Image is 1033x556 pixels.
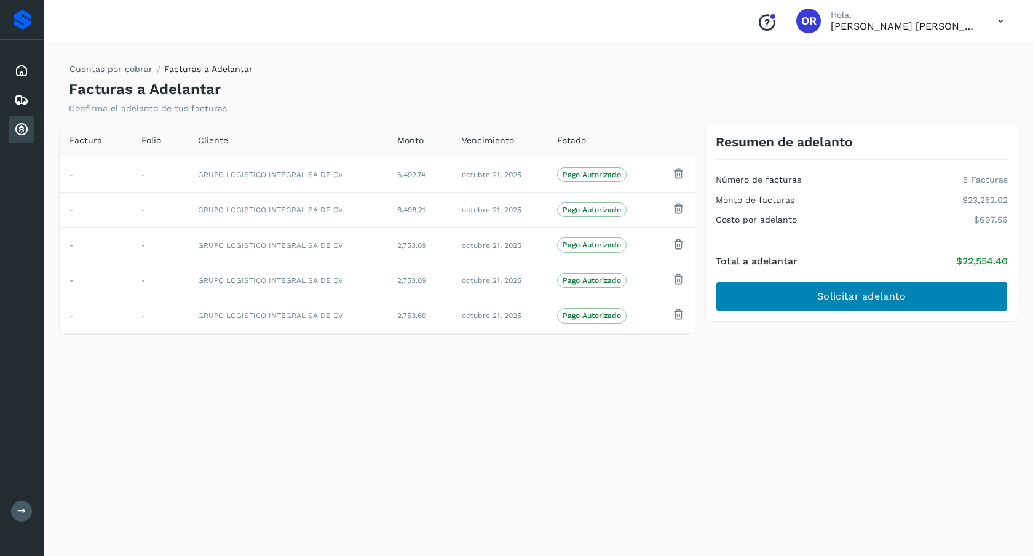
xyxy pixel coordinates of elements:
h4: Total a adelantar [716,255,798,267]
p: Pago Autorizado [563,170,621,179]
h3: Resumen de adelanto [716,134,853,149]
td: GRUPO LOGISTICO INTEGRAL SA DE CV [188,157,387,192]
span: octubre 21, 2025 [462,311,521,320]
p: $22,554.46 [956,255,1008,267]
span: Facturas a Adelantar [164,64,253,74]
td: - [60,298,132,333]
td: - [60,193,132,228]
td: - [60,157,132,192]
span: octubre 21, 2025 [462,241,521,250]
p: 5 Facturas [963,175,1008,185]
h4: Número de facturas [716,175,801,185]
span: Vencimiento [462,134,514,147]
p: Pago Autorizado [563,276,621,285]
td: - [60,228,132,263]
span: 2,753.69 [397,276,426,285]
span: 2,753.69 [397,311,426,320]
span: Monto [397,134,424,147]
p: Oscar Ramirez Nava [831,20,978,32]
span: octubre 21, 2025 [462,170,521,179]
p: Hola, [831,10,978,20]
p: Pago Autorizado [563,240,621,249]
span: 6,492.74 [397,170,425,179]
div: Embarques [9,87,34,114]
td: - [132,193,188,228]
td: - [132,228,188,263]
h4: Monto de facturas [716,195,794,205]
td: - [132,263,188,298]
span: Solicitar adelanto [817,290,906,303]
span: Folio [141,134,161,147]
div: Cuentas por cobrar [9,116,34,143]
button: Solicitar adelanto [716,282,1008,311]
p: Pago Autorizado [563,205,621,214]
h4: Facturas a Adelantar [69,81,221,98]
td: - [132,157,188,192]
td: GRUPO LOGISTICO INTEGRAL SA DE CV [188,263,387,298]
h4: Costo por adelanto [716,215,797,225]
span: Factura [69,134,102,147]
nav: breadcrumb [69,63,253,81]
td: - [60,263,132,298]
span: octubre 21, 2025 [462,276,521,285]
p: $697.56 [974,215,1008,225]
td: GRUPO LOGISTICO INTEGRAL SA DE CV [188,298,387,333]
span: 2,753.69 [397,241,426,250]
span: Estado [557,134,586,147]
span: 8,498.21 [397,205,425,214]
td: - [132,298,188,333]
p: $23,252.02 [962,195,1008,205]
div: Inicio [9,57,34,84]
td: GRUPO LOGISTICO INTEGRAL SA DE CV [188,193,387,228]
p: Confirma el adelanto de tus facturas [69,103,227,114]
span: Cliente [198,134,228,147]
p: Pago Autorizado [563,311,621,320]
span: octubre 21, 2025 [462,205,521,214]
a: Cuentas por cobrar [69,64,152,74]
td: GRUPO LOGISTICO INTEGRAL SA DE CV [188,228,387,263]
